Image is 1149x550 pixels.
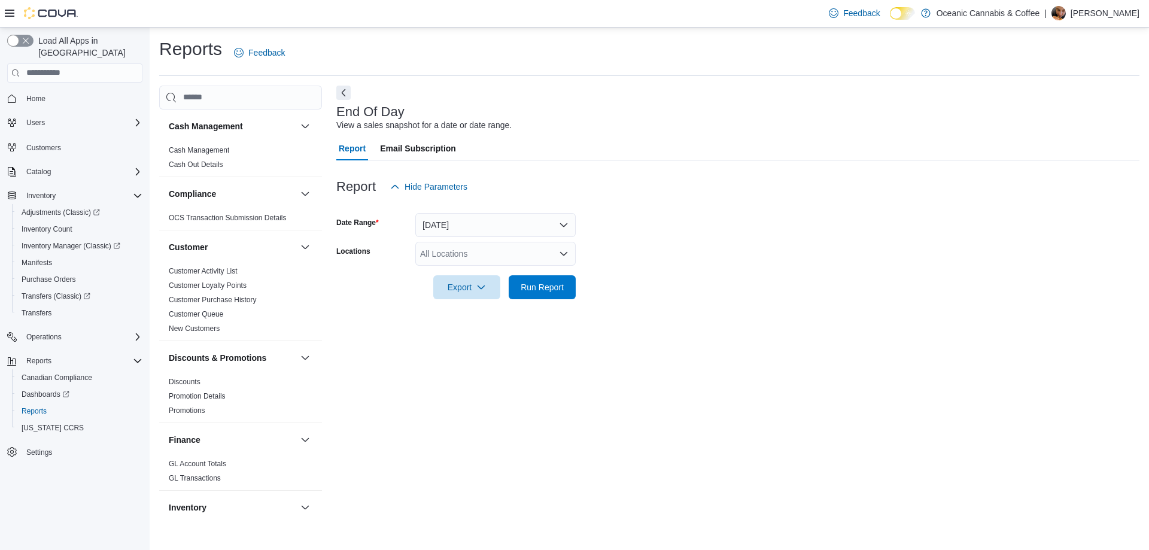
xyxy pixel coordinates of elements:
p: | [1044,6,1047,20]
a: Dashboards [12,386,147,403]
a: Inventory Count [17,222,77,236]
a: Adjustments (Classic) [17,205,105,220]
a: Settings [22,445,57,460]
span: Purchase Orders [17,272,142,287]
span: Customer Activity List [169,266,238,276]
a: Purchase Orders [17,272,81,287]
span: Transfers (Classic) [22,291,90,301]
input: Dark Mode [890,7,915,20]
span: GL Transactions [169,473,221,483]
a: GL Transactions [169,474,221,482]
a: [US_STATE] CCRS [17,421,89,435]
span: Promotion Details [169,391,226,401]
button: Users [2,114,147,131]
span: Customers [26,143,61,153]
button: Home [2,90,147,107]
span: Customers [22,139,142,154]
h3: Compliance [169,188,216,200]
a: Customer Activity List [169,267,238,275]
span: Adjustments (Classic) [17,205,142,220]
label: Date Range [336,218,379,227]
span: Feedback [843,7,880,19]
nav: Complex example [7,85,142,492]
button: Compliance [169,188,296,200]
a: Discounts [169,378,200,386]
h3: Finance [169,434,200,446]
a: Inventory Manager (Classic) [17,239,125,253]
span: Users [22,116,142,130]
span: Reports [22,354,142,368]
span: Dashboards [17,387,142,402]
button: Customers [2,138,147,156]
span: Home [26,94,45,104]
a: Customer Purchase History [169,296,257,304]
button: Manifests [12,254,147,271]
a: New Customers [169,324,220,333]
a: Home [22,92,50,106]
div: Finance [159,457,322,490]
p: Oceanic Cannabis & Coffee [937,6,1040,20]
span: Inventory Count [22,224,72,234]
span: OCS Transaction Submission Details [169,213,287,223]
span: Canadian Compliance [22,373,92,382]
button: Reports [12,403,147,420]
p: [PERSON_NAME] [1071,6,1139,20]
span: Transfers (Classic) [17,289,142,303]
span: Report [339,136,366,160]
span: Customer Queue [169,309,223,319]
span: Inventory Manager (Classic) [22,241,120,251]
button: Operations [2,329,147,345]
span: Manifests [22,258,52,268]
button: Transfers [12,305,147,321]
div: Compliance [159,211,322,230]
span: Reports [22,406,47,416]
h3: Inventory [169,502,206,513]
span: Load All Apps in [GEOGRAPHIC_DATA] [34,35,142,59]
a: Customer Loyalty Points [169,281,247,290]
button: Cash Management [169,120,296,132]
span: Run Report [521,281,564,293]
button: Discounts & Promotions [169,352,296,364]
span: Promotions [169,406,205,415]
label: Locations [336,247,370,256]
button: Hide Parameters [385,175,472,199]
button: [DATE] [415,213,576,237]
button: Inventory [2,187,147,204]
button: Canadian Compliance [12,369,147,386]
a: Customers [22,141,66,155]
span: Canadian Compliance [17,370,142,385]
button: Inventory [22,189,60,203]
button: Reports [2,353,147,369]
button: Settings [2,443,147,461]
button: Catalog [22,165,56,179]
button: Customer [298,240,312,254]
a: Adjustments (Classic) [12,204,147,221]
button: Finance [169,434,296,446]
span: Inventory Manager (Classic) [17,239,142,253]
a: OCS Transaction Submission Details [169,214,287,222]
a: Promotion Details [169,392,226,400]
h3: Discounts & Promotions [169,352,266,364]
span: Email Subscription [380,136,456,160]
span: Feedback [248,47,285,59]
button: [US_STATE] CCRS [12,420,147,436]
span: Cash Management [169,145,229,155]
h3: End Of Day [336,105,405,119]
button: Finance [298,433,312,447]
span: Home [22,91,142,106]
div: Cash Management [159,143,322,177]
button: Discounts & Promotions [298,351,312,365]
button: Run Report [509,275,576,299]
button: Compliance [298,187,312,201]
button: Inventory [169,502,296,513]
h3: Cash Management [169,120,243,132]
span: Discounts [169,377,200,387]
button: Catalog [2,163,147,180]
span: Catalog [26,167,51,177]
button: Purchase Orders [12,271,147,288]
div: Discounts & Promotions [159,375,322,423]
span: Customer Purchase History [169,295,257,305]
span: Inventory [22,189,142,203]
